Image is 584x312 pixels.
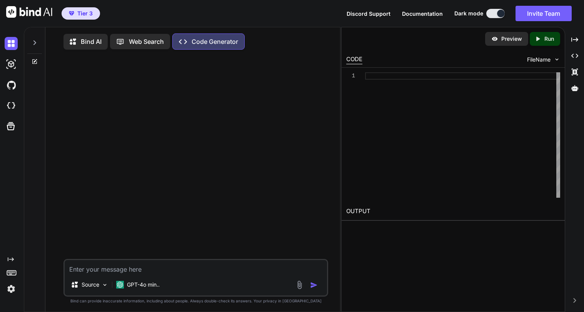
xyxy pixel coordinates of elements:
span: FileName [527,56,551,63]
img: darkChat [5,37,18,50]
p: Source [82,281,99,289]
span: Dark mode [454,10,483,17]
img: premium [69,11,74,16]
h2: OUTPUT [342,202,565,220]
img: chevron down [554,56,560,63]
p: GPT-4o min.. [127,281,160,289]
img: darkAi-studio [5,58,18,71]
p: Code Generator [192,37,238,46]
p: Run [544,35,554,43]
div: 1 [346,72,355,80]
img: GPT-4o mini [116,281,124,289]
button: premiumTier 3 [62,7,100,20]
img: attachment [295,280,304,289]
p: Bind can provide inaccurate information, including about people. Always double-check its answers.... [63,298,328,304]
p: Web Search [129,37,164,46]
button: Invite Team [516,6,572,21]
span: Discord Support [347,10,390,17]
button: Discord Support [347,10,390,18]
button: Documentation [402,10,443,18]
img: Pick Models [102,282,108,288]
img: icon [310,281,318,289]
img: Bind AI [6,6,52,18]
img: settings [5,282,18,295]
p: Bind AI [81,37,102,46]
img: githubDark [5,78,18,92]
div: CODE [346,55,362,64]
span: Tier 3 [77,10,93,17]
img: preview [491,35,498,42]
p: Preview [501,35,522,43]
span: Documentation [402,10,443,17]
img: cloudideIcon [5,99,18,112]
